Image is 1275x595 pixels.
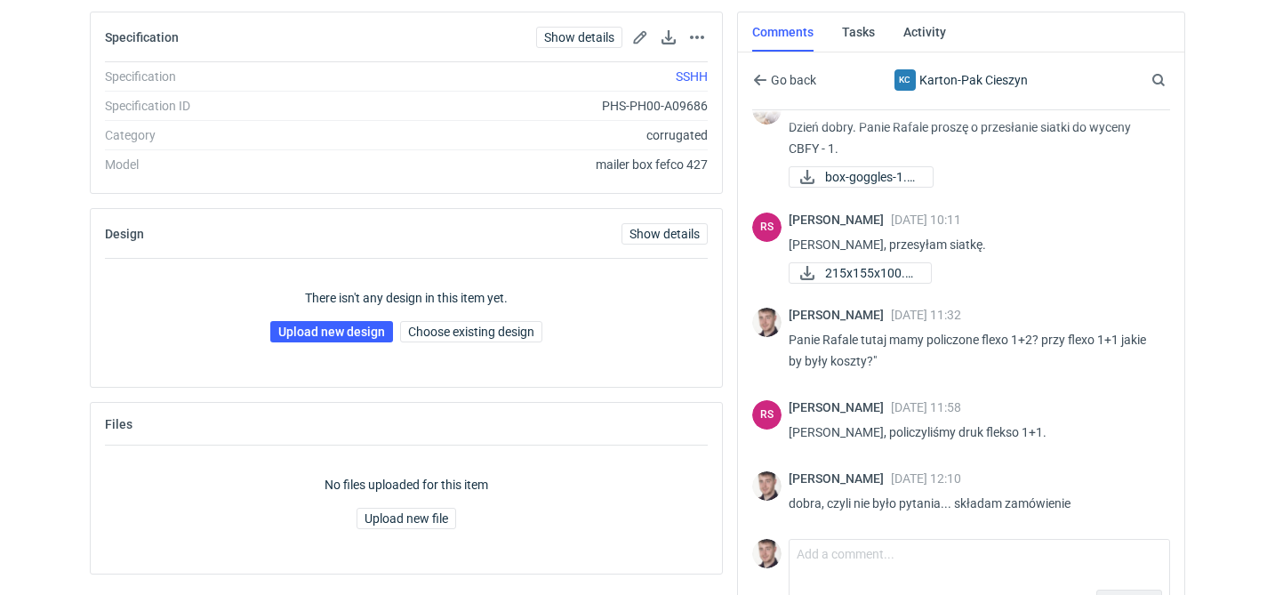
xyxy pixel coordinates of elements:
a: Activity [903,12,946,52]
span: [DATE] 12:10 [891,471,961,486]
span: [DATE] 11:58 [891,400,961,414]
input: Search [1148,69,1205,91]
p: No files uploaded for this item [325,476,488,494]
button: Download specification [658,27,679,48]
h2: Design [105,227,144,241]
img: Maciej Sikora [752,471,782,501]
div: Category [105,126,346,144]
span: Choose existing design [408,326,534,338]
span: Go back [767,74,816,86]
figcaption: RS [752,400,782,430]
a: box-goggles-1.pdf [789,166,934,188]
a: SSHH [676,69,708,84]
span: [PERSON_NAME] [789,400,891,414]
p: There isn't any design in this item yet. [305,289,508,307]
a: 215x155x100.pdf [789,262,932,284]
button: Go back [752,69,817,91]
div: Specification ID [105,97,346,115]
a: Show details [621,223,708,245]
button: Choose existing design [400,321,542,342]
img: Michał Palasek [752,95,782,125]
div: Karton-Pak Cieszyn [894,69,916,91]
div: PHS-PH00-A09686 [346,97,708,115]
a: Comments [752,12,814,52]
div: Rafał Stani [752,400,782,430]
button: Upload new file [357,508,456,529]
span: [PERSON_NAME] [789,213,891,227]
figcaption: KC [894,69,916,91]
p: [PERSON_NAME], przesyłam siatkę. [789,234,1156,255]
div: Specification [105,68,346,85]
div: Rafał Stani [752,213,782,242]
span: [PERSON_NAME] [789,308,891,322]
p: Panie Rafale tutaj mamy policzone flexo 1+2? przy flexo 1+1 jakie by były koszty?" [789,329,1156,372]
a: Show details [536,27,622,48]
span: [DATE] 11:32 [891,308,961,322]
span: [DATE] 10:11 [891,213,961,227]
a: Upload new design [270,321,393,342]
div: Karton-Pak Cieszyn [875,69,1048,91]
button: Edit spec [629,27,651,48]
span: [PERSON_NAME] [789,471,891,486]
h2: Files [105,417,132,431]
p: Dzień dobry. Panie Rafale proszę o przesłanie siatki do wyceny CBFY - 1. [789,117,1156,159]
h2: Specification [105,30,179,44]
div: mailer box fefco 427 [346,156,708,173]
button: Actions [686,27,708,48]
p: [PERSON_NAME], policzyliśmy druk flekso 1+1. [789,422,1156,443]
div: Model [105,156,346,173]
div: corrugated [346,126,708,144]
figcaption: RS [752,213,782,242]
a: Tasks [842,12,875,52]
img: Maciej Sikora [752,308,782,337]
span: box-goggles-1.pdf [825,167,918,187]
span: Upload new file [365,512,448,525]
p: dobra, czyli nie było pytania... składam zamówienie [789,493,1156,514]
img: Maciej Sikora [752,539,782,568]
span: 215x155x100.pdf [825,263,917,283]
